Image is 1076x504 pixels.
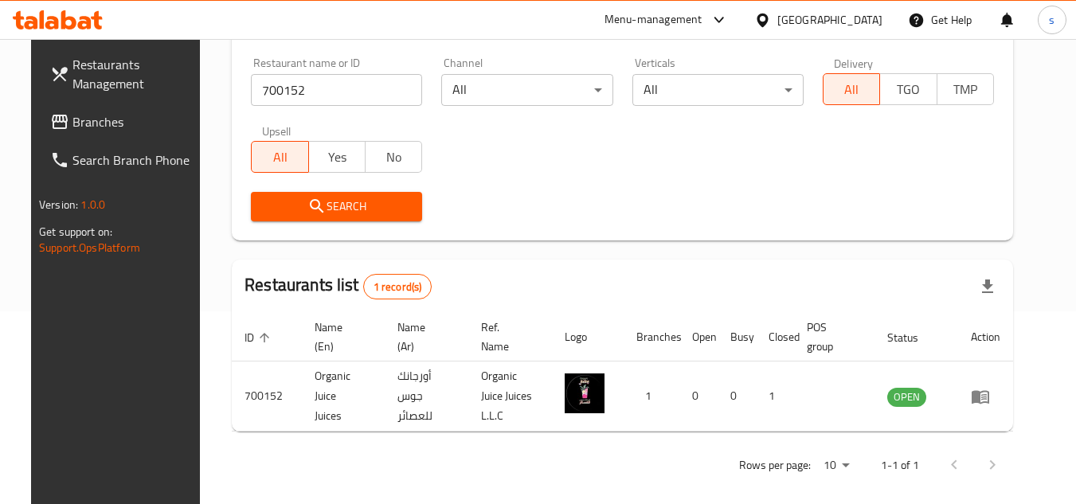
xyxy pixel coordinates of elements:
span: All [258,146,302,169]
td: أورجانك جوس للعصائر [385,361,468,432]
button: No [365,141,422,173]
button: All [823,73,880,105]
div: [GEOGRAPHIC_DATA] [777,11,882,29]
span: s [1049,11,1054,29]
span: ID [245,328,275,347]
div: Export file [968,268,1007,306]
th: Open [679,313,718,361]
span: 1.0.0 [80,194,105,215]
td: 0 [718,361,756,432]
span: Ref. Name [481,318,534,356]
div: Total records count [363,274,432,299]
h2: Restaurants list [245,273,432,299]
span: All [830,78,874,101]
span: TMP [944,78,988,101]
button: TGO [879,73,937,105]
button: Search [251,192,422,221]
span: Branches [72,112,198,131]
span: POS group [807,318,855,356]
div: All [632,74,804,106]
th: Busy [718,313,756,361]
span: 1 record(s) [364,279,432,295]
span: TGO [886,78,930,101]
button: TMP [937,73,994,105]
td: 0 [679,361,718,432]
div: Menu-management [605,10,702,29]
span: Name (Ar) [397,318,449,356]
span: Status [887,328,939,347]
a: Search Branch Phone [37,141,211,179]
span: Yes [315,146,359,169]
button: All [251,141,308,173]
th: Action [958,313,1013,361]
input: Search for restaurant name or ID.. [251,74,422,106]
a: Restaurants Management [37,45,211,103]
span: Get support on: [39,221,112,242]
span: Restaurants Management [72,55,198,93]
div: All [441,74,612,106]
span: Search [264,197,409,217]
a: Support.OpsPlatform [39,237,140,258]
span: Search Branch Phone [72,150,198,170]
h2: Restaurant search [251,19,994,43]
div: OPEN [887,388,926,407]
td: 1 [624,361,679,432]
td: 1 [756,361,794,432]
label: Upsell [262,125,291,136]
th: Logo [552,313,624,361]
a: Branches [37,103,211,141]
button: Yes [308,141,366,173]
img: Organic Juice Juices [565,373,605,413]
p: Rows per page: [739,455,811,475]
td: Organic Juice Juices [302,361,385,432]
div: Menu [971,387,1000,406]
span: OPEN [887,388,926,406]
td: Organic Juice Juices L.L.C [468,361,553,432]
th: Closed [756,313,794,361]
p: 1-1 of 1 [881,455,919,475]
span: Name (En) [315,318,366,356]
table: enhanced table [232,313,1013,432]
div: Rows per page: [817,454,855,478]
td: 700152 [232,361,302,432]
th: Branches [624,313,679,361]
label: Delivery [834,57,874,68]
span: Version: [39,194,78,215]
span: No [372,146,416,169]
